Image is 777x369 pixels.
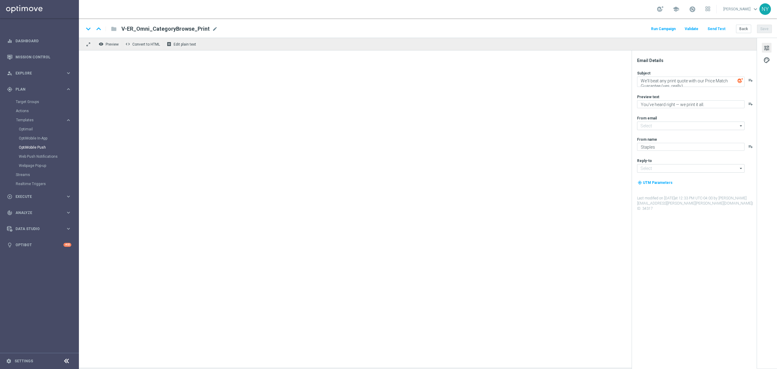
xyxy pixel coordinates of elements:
i: keyboard_arrow_down [84,24,93,33]
a: Settings [15,359,33,363]
button: lightbulb Optibot +10 [7,243,72,247]
i: arrow_drop_down [738,122,744,130]
label: Reply-to [637,158,652,163]
i: receipt [167,42,171,47]
button: receipt Edit plain text [165,40,199,48]
span: V-ER_Omni_CategoryBrowse_Print [121,25,210,33]
span: code [125,42,130,47]
a: Web Push Notifications [19,154,63,159]
input: Select [637,164,745,173]
label: Preview text [637,95,659,99]
button: palette [762,55,772,65]
button: Validate [684,25,699,33]
span: Data Studio [15,227,66,231]
i: settings [6,358,12,364]
button: Data Studio keyboard_arrow_right [7,226,72,231]
div: Webpage Pop-up [19,161,78,170]
button: Back [736,25,751,33]
div: Templates [16,118,66,122]
label: From name [637,137,657,142]
span: mode_edit [212,26,218,32]
a: Optimail [19,127,63,132]
div: Web Push Notifications [19,152,78,161]
div: Execute [7,194,66,199]
button: Save [757,25,772,33]
span: Convert to HTML [132,42,160,47]
div: Mission Control [7,49,71,65]
button: playlist_add [748,78,753,83]
div: Data Studio [7,226,66,232]
i: keyboard_arrow_up [94,24,103,33]
i: person_search [7,71,12,76]
button: playlist_add [748,144,753,149]
i: keyboard_arrow_right [66,194,71,199]
a: Actions [16,109,63,113]
button: equalizer Dashboard [7,39,72,43]
span: Plan [15,88,66,91]
button: gps_fixed Plan keyboard_arrow_right [7,87,72,92]
div: +10 [63,243,71,247]
div: Email Details [637,58,756,63]
a: Optibot [15,237,63,253]
i: play_circle_outline [7,194,12,199]
i: my_location [638,181,642,185]
button: person_search Explore keyboard_arrow_right [7,71,72,76]
button: Send Test [707,25,726,33]
button: my_location UTM Parameters [637,179,673,186]
label: Subject [637,71,650,76]
label: Last modified on [DATE] at 12:33 PM UTC-04:00 by [PERSON_NAME][EMAIL_ADDRESS][PERSON_NAME][PERSON... [637,196,756,211]
a: OptiMobile In-App [19,136,63,141]
div: Plan [7,87,66,92]
button: Mission Control [7,55,72,60]
span: palette [763,56,770,64]
span: UTM Parameters [643,181,673,185]
button: Templates keyboard_arrow_right [16,118,72,122]
a: OptiMobile Push [19,145,63,150]
span: school [673,6,679,12]
div: Optibot [7,237,71,253]
button: track_changes Analyze keyboard_arrow_right [7,210,72,215]
a: Dashboard [15,33,71,49]
a: [PERSON_NAME]keyboard_arrow_down [723,5,759,14]
span: Analyze [15,211,66,215]
i: lightbulb [7,242,12,248]
div: Optimail [19,125,78,134]
a: Streams [16,172,63,177]
span: Templates [16,118,59,122]
div: OptiMobile In-App [19,134,78,143]
i: keyboard_arrow_right [66,210,71,216]
i: keyboard_arrow_right [66,70,71,76]
button: play_circle_outline Execute keyboard_arrow_right [7,194,72,199]
div: NY [759,3,771,15]
label: From email [637,116,657,121]
div: Actions [16,106,78,116]
div: Templates [16,116,78,170]
button: remove_red_eye Preview [97,40,121,48]
img: optiGenie.svg [738,78,743,83]
span: Edit plain text [174,42,196,47]
span: Preview [106,42,119,47]
div: Realtime Triggers [16,179,78,188]
div: Explore [7,71,66,76]
a: Mission Control [15,49,71,65]
button: playlist_add [748,102,753,106]
div: Target Groups [16,97,78,106]
i: track_changes [7,210,12,216]
a: Realtime Triggers [16,181,63,186]
a: Target Groups [16,99,63,104]
span: keyboard_arrow_down [752,6,759,12]
div: Analyze [7,210,66,216]
span: Validate [685,27,698,31]
span: tune [763,44,770,52]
